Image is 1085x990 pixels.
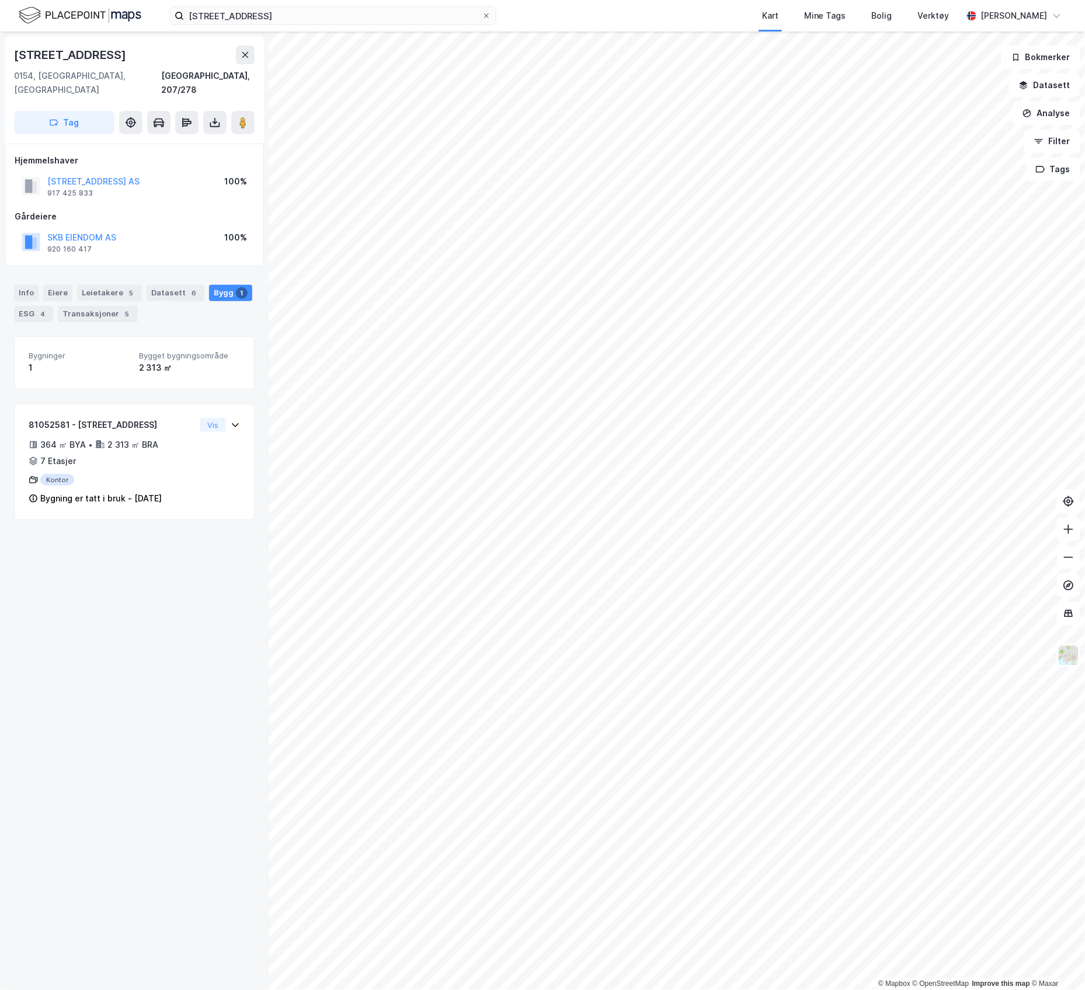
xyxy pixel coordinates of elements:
img: logo.f888ab2527a4732fd821a326f86c7f29.svg [19,5,141,26]
button: Analyse [1013,102,1080,125]
div: 100% [224,231,247,245]
div: 2 313 ㎡ BRA [107,438,158,452]
div: [GEOGRAPHIC_DATA], 207/278 [161,69,255,97]
iframe: Chat Widget [1027,934,1085,990]
div: 2 313 ㎡ [139,361,240,375]
div: 5 [121,308,133,320]
div: ESG [14,306,53,322]
span: Bygget bygningsområde [139,351,240,361]
div: Mine Tags [804,9,846,23]
div: [STREET_ADDRESS] [14,46,128,64]
a: OpenStreetMap [913,980,969,988]
button: Tag [14,111,114,134]
div: 364 ㎡ BYA [40,438,86,452]
div: Datasett [147,285,204,301]
div: Info [14,285,39,301]
div: 920 160 417 [47,245,92,254]
div: Gårdeiere [15,210,254,224]
div: 7 Etasjer [40,454,76,468]
div: 6 [188,287,200,299]
div: Bygg [209,285,252,301]
div: 1 [236,287,248,299]
div: Eiere [43,285,72,301]
a: Mapbox [878,980,910,988]
div: 100% [224,175,247,189]
div: [PERSON_NAME] [981,9,1048,23]
div: Kontrollprogram for chat [1027,934,1085,990]
button: Filter [1024,130,1080,153]
div: Kart [762,9,778,23]
div: Transaksjoner [58,306,138,322]
div: 4 [37,308,48,320]
button: Tags [1026,158,1080,181]
a: Improve this map [972,980,1030,988]
div: Verktøy [918,9,950,23]
div: Bolig [872,9,892,23]
div: Hjemmelshaver [15,154,254,168]
div: 81052581 - [STREET_ADDRESS] [29,418,195,432]
img: Z [1058,644,1080,667]
div: 1 [29,361,130,375]
div: 5 [126,287,137,299]
input: Søk på adresse, matrikkel, gårdeiere, leietakere eller personer [184,7,482,25]
div: 917 425 833 [47,189,93,198]
div: • [88,440,93,449]
div: Leietakere [77,285,142,301]
div: 0154, [GEOGRAPHIC_DATA], [GEOGRAPHIC_DATA] [14,69,161,97]
button: Bokmerker [1001,46,1080,69]
button: Vis [200,418,226,432]
span: Bygninger [29,351,130,361]
div: Bygning er tatt i bruk - [DATE] [40,491,162,506]
button: Datasett [1009,74,1080,97]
